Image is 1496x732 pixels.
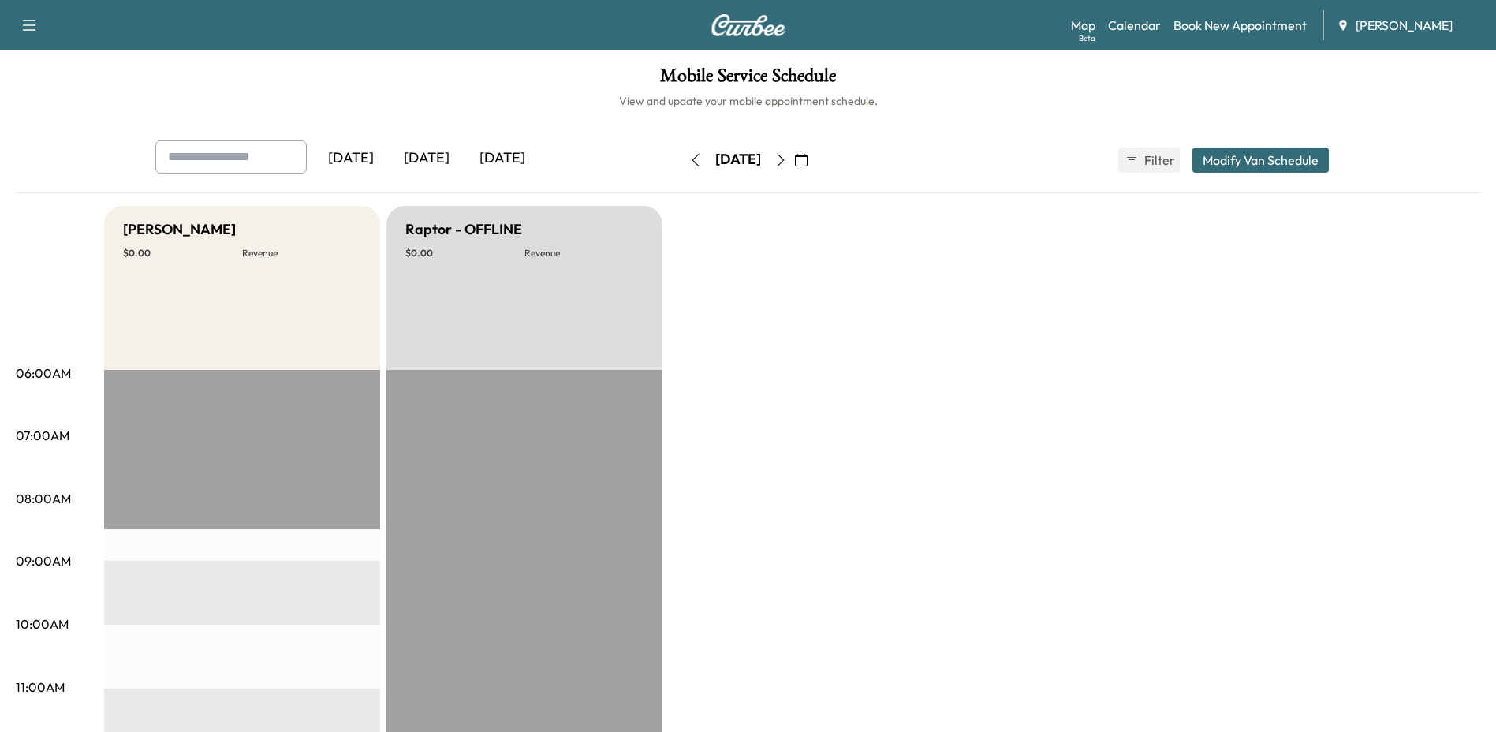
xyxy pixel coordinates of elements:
[1071,16,1095,35] a: MapBeta
[1108,16,1161,35] a: Calendar
[464,140,540,177] div: [DATE]
[123,247,242,260] p: $ 0.00
[1192,148,1329,173] button: Modify Van Schedule
[242,247,361,260] p: Revenue
[16,426,69,445] p: 07:00AM
[16,66,1480,93] h1: Mobile Service Schedule
[16,364,71,383] p: 06:00AM
[16,93,1480,109] h6: View and update your mobile appointment schedule.
[1173,16,1307,35] a: Book New Appointment
[711,14,786,36] img: Curbee Logo
[1144,151,1173,170] span: Filter
[715,150,761,170] div: [DATE]
[389,140,464,177] div: [DATE]
[313,140,389,177] div: [DATE]
[16,551,71,570] p: 09:00AM
[1079,32,1095,44] div: Beta
[405,218,522,241] h5: Raptor - OFFLINE
[16,678,65,697] p: 11:00AM
[123,218,236,241] h5: [PERSON_NAME]
[16,489,71,508] p: 08:00AM
[1356,16,1453,35] span: [PERSON_NAME]
[16,614,69,633] p: 10:00AM
[524,247,644,260] p: Revenue
[1118,148,1180,173] button: Filter
[405,247,524,260] p: $ 0.00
